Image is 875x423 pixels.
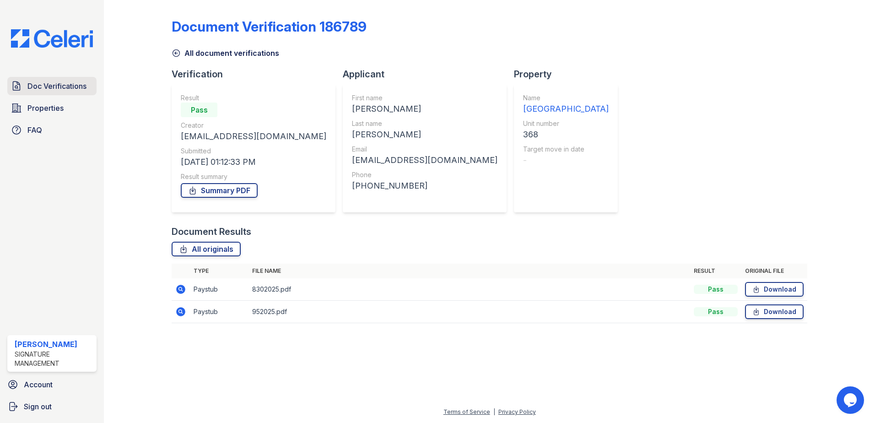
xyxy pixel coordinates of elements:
[523,145,609,154] div: Target move in date
[523,128,609,141] div: 368
[352,154,497,167] div: [EMAIL_ADDRESS][DOMAIN_NAME]
[352,128,497,141] div: [PERSON_NAME]
[24,401,52,412] span: Sign out
[181,183,258,198] a: Summary PDF
[7,99,97,117] a: Properties
[181,130,326,143] div: [EMAIL_ADDRESS][DOMAIN_NAME]
[523,93,609,103] div: Name
[181,93,326,103] div: Result
[248,278,690,301] td: 8302025.pdf
[4,29,100,48] img: CE_Logo_Blue-a8612792a0a2168367f1c8372b55b34899dd931a85d93a1a3d3e32e68fde9ad4.png
[443,408,490,415] a: Terms of Service
[181,156,326,168] div: [DATE] 01:12:33 PM
[7,77,97,95] a: Doc Verifications
[4,397,100,416] a: Sign out
[514,68,625,81] div: Property
[27,125,42,136] span: FAQ
[27,103,64,114] span: Properties
[172,18,367,35] div: Document Verification 186789
[352,119,497,128] div: Last name
[190,301,248,323] td: Paystub
[181,146,326,156] div: Submitted
[352,145,497,154] div: Email
[745,304,804,319] a: Download
[248,264,690,278] th: File name
[181,103,217,117] div: Pass
[352,93,497,103] div: First name
[343,68,514,81] div: Applicant
[27,81,86,92] span: Doc Verifications
[352,103,497,115] div: [PERSON_NAME]
[745,282,804,297] a: Download
[523,154,609,167] div: -
[181,121,326,130] div: Creator
[523,93,609,115] a: Name [GEOGRAPHIC_DATA]
[352,170,497,179] div: Phone
[7,121,97,139] a: FAQ
[493,408,495,415] div: |
[181,172,326,181] div: Result summary
[15,339,93,350] div: [PERSON_NAME]
[694,285,738,294] div: Pass
[172,242,241,256] a: All originals
[690,264,741,278] th: Result
[190,278,248,301] td: Paystub
[523,103,609,115] div: [GEOGRAPHIC_DATA]
[172,225,251,238] div: Document Results
[837,386,866,414] iframe: chat widget
[172,48,279,59] a: All document verifications
[172,68,343,81] div: Verification
[248,301,690,323] td: 952025.pdf
[24,379,53,390] span: Account
[352,179,497,192] div: [PHONE_NUMBER]
[498,408,536,415] a: Privacy Policy
[4,375,100,394] a: Account
[190,264,248,278] th: Type
[523,119,609,128] div: Unit number
[694,307,738,316] div: Pass
[15,350,93,368] div: Signature Management
[741,264,807,278] th: Original file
